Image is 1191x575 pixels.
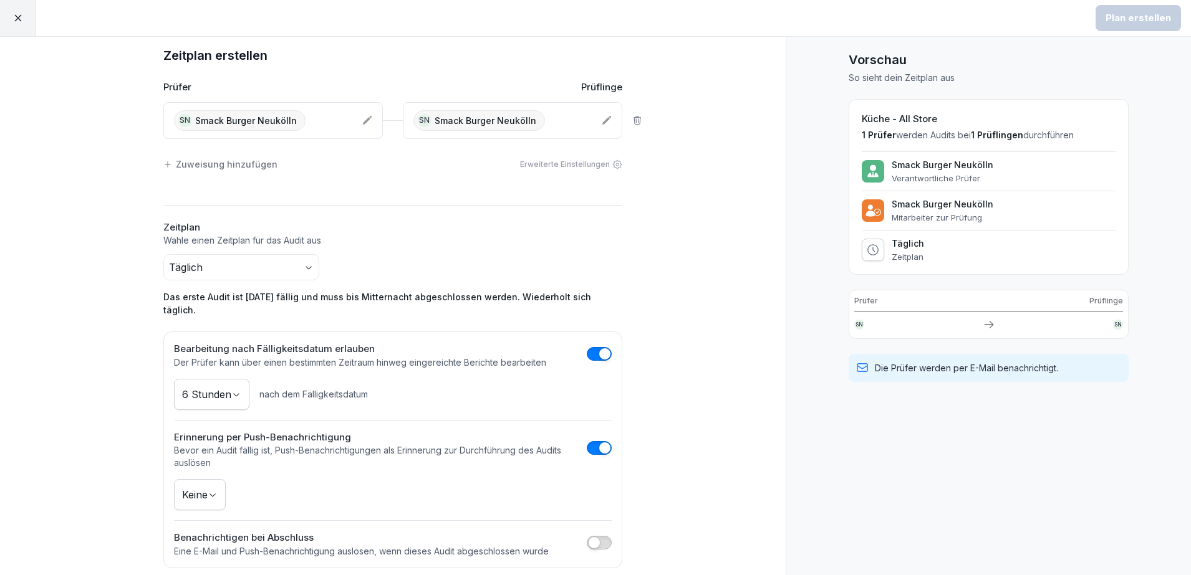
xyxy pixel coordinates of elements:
[1106,11,1171,25] div: Plan erstellen
[892,159,993,171] p: Smack Burger Neukölln
[178,114,191,127] div: SN
[862,112,1116,126] h2: Küche - All Store
[163,234,622,247] p: Wähle einen Zeitplan für das Audit aus
[892,238,924,249] p: Täglich
[174,342,546,356] h2: Bearbeitung nach Fälligkeitsdatum erlauben
[862,129,1116,141] p: werden Audits bei durchführen
[892,252,924,262] p: Zeitplan
[892,173,993,183] p: Verantwortliche Prüfer
[174,356,546,369] p: Der Prüfer kann über einen bestimmten Zeitraum hinweg eingereichte Berichte bearbeiten
[1113,320,1123,330] div: SN
[581,80,622,95] p: Prüflinge
[862,130,896,140] span: 1 Prüfer
[854,295,878,307] p: Prüfer
[418,114,431,127] div: SN
[163,221,622,235] h2: Zeitplan
[1096,5,1181,31] button: Plan erstellen
[1089,295,1123,307] p: Prüflinge
[174,430,581,445] h2: Erinnerung per Push-Benachrichtigung
[435,114,536,127] p: Smack Burger Neukölln
[849,72,1129,84] p: So sieht dein Zeitplan aus
[892,212,993,222] p: Mitarbeiter zur Prüfung
[163,45,622,65] h1: Zeitplan erstellen
[163,158,277,171] div: Zuweisung hinzufügen
[174,545,549,558] p: Eine E-Mail und Push-Benachrichtigung auslösen, wenn dieses Audit abgeschlossen wurde
[875,361,1058,374] p: Die Prüfer werden per E-Mail benachrichtigt.
[259,387,368,401] p: nach dem Fälligkeitsdatum
[174,531,549,545] h2: Benachrichtigen bei Abschluss
[163,80,191,95] p: Prüfer
[892,199,993,210] p: Smack Burger Neukölln
[849,50,1129,69] h1: Vorschau
[174,444,581,469] p: Bevor ein Audit fällig ist, Push-Benachrichtigungen als Erinnerung zur Durchführung des Audits au...
[163,290,622,316] p: Das erste Audit ist [DATE] fällig und muss bis Mitternacht abgeschlossen werden. Wiederholt sich ...
[520,159,622,170] div: Erweiterte Einstellungen
[854,320,864,330] div: SN
[971,130,1023,140] span: 1 Prüflingen
[195,114,297,127] p: Smack Burger Neukölln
